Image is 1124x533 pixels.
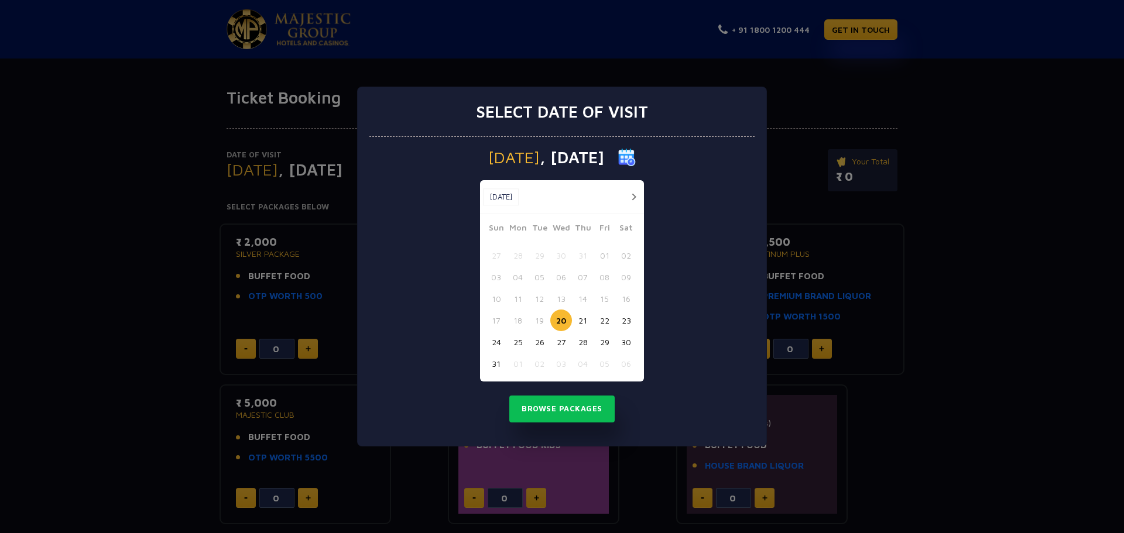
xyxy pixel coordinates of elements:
[594,353,615,374] button: 05
[594,310,615,331] button: 22
[572,221,594,238] span: Thu
[507,266,529,288] button: 04
[594,245,615,266] button: 01
[485,266,507,288] button: 03
[529,266,550,288] button: 05
[485,331,507,353] button: 24
[507,331,529,353] button: 25
[615,310,637,331] button: 23
[550,331,572,353] button: 27
[615,331,637,353] button: 30
[476,102,648,122] h3: Select date of visit
[529,331,550,353] button: 26
[594,331,615,353] button: 29
[507,245,529,266] button: 28
[529,245,550,266] button: 29
[615,245,637,266] button: 02
[540,149,604,166] span: , [DATE]
[507,353,529,374] button: 01
[618,149,636,166] img: calender icon
[572,310,594,331] button: 21
[485,288,507,310] button: 10
[550,288,572,310] button: 13
[615,221,637,238] span: Sat
[529,221,550,238] span: Tue
[572,331,594,353] button: 28
[594,266,615,288] button: 08
[572,353,594,374] button: 04
[483,188,519,206] button: [DATE]
[572,288,594,310] button: 14
[550,245,572,266] button: 30
[485,245,507,266] button: 27
[550,310,572,331] button: 20
[485,353,507,374] button: 31
[529,288,550,310] button: 12
[485,310,507,331] button: 17
[550,353,572,374] button: 03
[550,221,572,238] span: Wed
[594,288,615,310] button: 15
[507,288,529,310] button: 11
[485,221,507,238] span: Sun
[488,149,540,166] span: [DATE]
[615,266,637,288] button: 09
[507,221,529,238] span: Mon
[529,353,550,374] button: 02
[509,396,615,422] button: Browse Packages
[615,288,637,310] button: 16
[550,266,572,288] button: 06
[594,221,615,238] span: Fri
[572,266,594,288] button: 07
[507,310,529,331] button: 18
[572,245,594,266] button: 31
[615,353,637,374] button: 06
[529,310,550,331] button: 19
